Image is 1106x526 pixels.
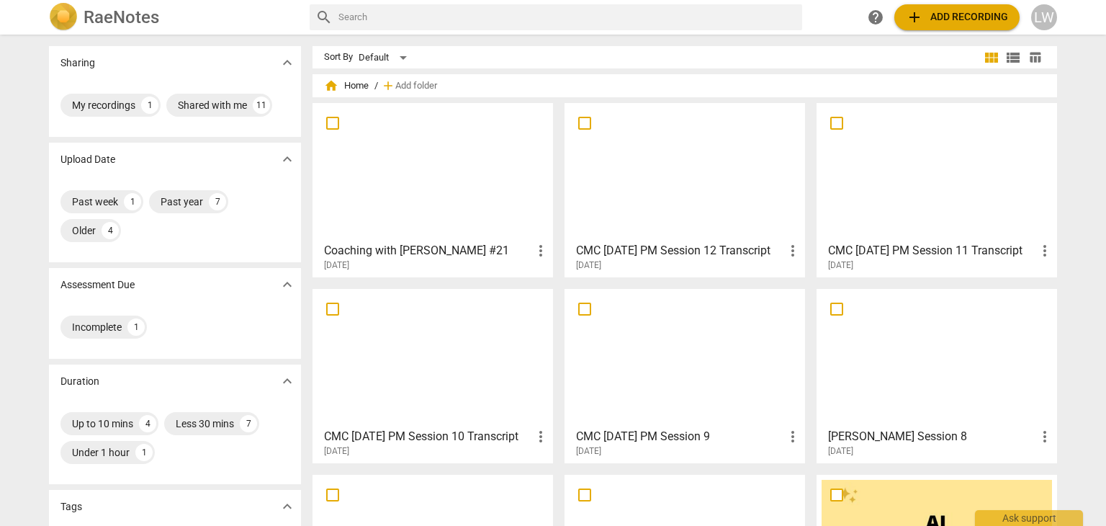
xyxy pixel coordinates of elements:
[324,445,349,458] span: [DATE]
[863,4,889,30] a: Help
[395,81,437,92] span: Add folder
[279,151,296,168] span: expand_more
[60,277,135,293] p: Assessment Due
[828,242,1036,259] h3: CMC OCT 2024 PM Session 11 Transcript
[324,259,349,272] span: [DATE]
[49,3,298,32] a: LogoRaeNotes
[141,97,158,114] div: 1
[209,193,226,210] div: 7
[576,242,784,259] h3: CMC OCT 2024 PM Session 12 Transcript
[975,510,1083,526] div: Ask support
[279,498,296,515] span: expand_more
[324,428,532,445] h3: CMC OCT 2024 PM Session 10 Transcript
[981,47,1002,68] button: Tile view
[324,52,353,63] div: Sort By
[828,445,853,458] span: [DATE]
[315,9,333,26] span: search
[338,6,796,29] input: Search
[279,373,296,390] span: expand_more
[906,9,1008,26] span: Add recording
[127,318,145,336] div: 1
[276,52,298,73] button: Show more
[276,370,298,392] button: Show more
[324,79,369,93] span: Home
[324,242,532,259] h3: Coaching with Jamie #21
[276,148,298,170] button: Show more
[828,259,853,272] span: [DATE]
[784,428,801,445] span: more_vert
[570,108,800,271] a: CMC [DATE] PM Session 12 Transcript[DATE]
[161,195,203,209] div: Past year
[60,499,82,514] p: Tags
[279,276,296,293] span: expand_more
[72,416,133,431] div: Up to 10 mins
[983,49,1000,66] span: view_module
[253,97,270,114] div: 11
[279,54,296,71] span: expand_more
[822,108,1052,271] a: CMC [DATE] PM Session 11 Transcript[DATE]
[359,46,412,69] div: Default
[1036,242,1053,259] span: more_vert
[374,81,378,92] span: /
[72,223,96,238] div: Older
[72,195,118,209] div: Past week
[60,55,95,71] p: Sharing
[72,320,122,334] div: Incomplete
[276,274,298,295] button: Show more
[532,428,549,445] span: more_vert
[60,152,115,167] p: Upload Date
[276,496,298,517] button: Show more
[1031,4,1057,30] button: LW
[906,9,923,26] span: add
[135,444,153,461] div: 1
[124,193,141,210] div: 1
[570,294,800,457] a: CMC [DATE] PM Session 9[DATE]
[381,79,395,93] span: add
[60,374,99,389] p: Duration
[1036,428,1053,445] span: more_vert
[72,445,130,460] div: Under 1 hour
[828,428,1036,445] h3: Kirsten_Galina Session 8
[102,222,119,239] div: 4
[576,259,601,272] span: [DATE]
[72,98,135,112] div: My recordings
[176,416,234,431] div: Less 30 mins
[139,415,156,432] div: 4
[1004,49,1022,66] span: view_list
[784,242,801,259] span: more_vert
[318,108,548,271] a: Coaching with [PERSON_NAME] #21[DATE]
[1002,47,1024,68] button: List view
[240,415,257,432] div: 7
[84,7,159,27] h2: RaeNotes
[1024,47,1046,68] button: Table view
[894,4,1020,30] button: Upload
[532,242,549,259] span: more_vert
[576,445,601,458] span: [DATE]
[1028,50,1042,64] span: table_chart
[822,294,1052,457] a: [PERSON_NAME] Session 8[DATE]
[867,9,884,26] span: help
[324,79,338,93] span: home
[576,428,784,445] h3: CMC OCT 2024 PM Session 9
[49,3,78,32] img: Logo
[318,294,548,457] a: CMC [DATE] PM Session 10 Transcript[DATE]
[178,98,247,112] div: Shared with me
